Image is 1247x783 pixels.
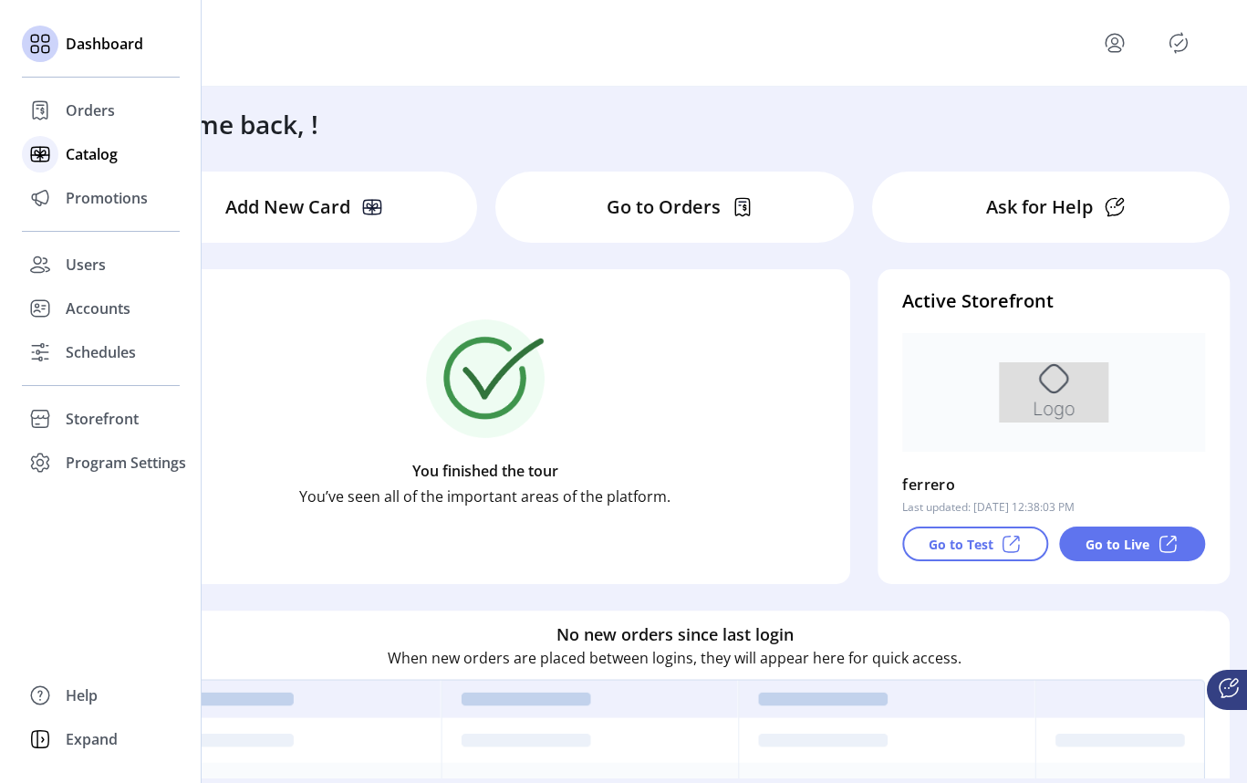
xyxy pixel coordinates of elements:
[66,341,136,363] span: Schedules
[66,187,148,209] span: Promotions
[66,728,118,750] span: Expand
[929,535,993,554] p: Go to Test
[120,105,318,143] h3: Welcome back, !
[299,485,670,507] p: You’ve seen all of the important areas of the platform.
[66,684,98,706] span: Help
[902,470,955,499] p: ferrero
[66,99,115,121] span: Orders
[388,647,961,669] p: When new orders are placed between logins, they will appear here for quick access.
[66,298,130,319] span: Accounts
[1086,535,1149,554] p: Go to Live
[1100,28,1129,57] button: menu
[902,287,1205,315] h4: Active Storefront
[66,408,139,430] span: Storefront
[607,193,721,221] p: Go to Orders
[412,460,558,482] p: You finished the tour
[986,193,1093,221] p: Ask for Help
[66,33,143,55] span: Dashboard
[66,143,118,165] span: Catalog
[66,452,186,474] span: Program Settings
[225,193,350,221] p: Add New Card
[66,254,106,276] span: Users
[902,499,1075,516] p: Last updated: [DATE] 12:38:03 PM
[556,622,794,647] h6: No new orders since last login
[1164,28,1193,57] button: Publisher Panel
